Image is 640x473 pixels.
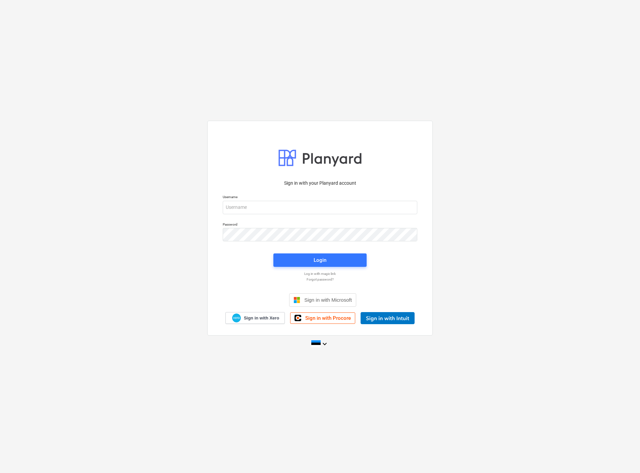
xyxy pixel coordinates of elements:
input: Username [223,201,417,214]
div: Login [314,256,326,264]
button: Login [273,253,367,267]
p: Username [223,195,417,200]
a: Forgot password? [219,277,421,282]
a: Sign in with Xero [225,312,285,324]
span: Sign in with Microsoft [304,297,352,303]
p: Password [223,222,417,228]
img: Microsoft logo [294,297,300,303]
span: Sign in with Procore [305,315,351,321]
a: Sign in with Procore [290,312,355,324]
p: Sign in with your Planyard account [223,180,417,187]
a: Log in with magic link [219,272,421,276]
span: Sign in with Xero [244,315,279,321]
img: Xero logo [232,313,241,322]
i: keyboard_arrow_down [321,340,329,348]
